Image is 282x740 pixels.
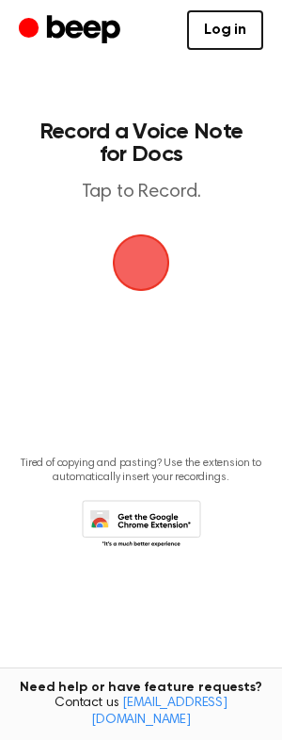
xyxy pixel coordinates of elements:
a: Beep [19,12,125,49]
p: Tap to Record. [34,181,248,204]
p: Tired of copying and pasting? Use the extension to automatically insert your recordings. [15,457,267,485]
a: [EMAIL_ADDRESS][DOMAIN_NAME] [91,697,227,727]
img: Beep Logo [113,234,169,291]
span: Contact us [11,696,271,729]
h1: Record a Voice Note for Docs [34,121,248,166]
a: Log in [187,10,263,50]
